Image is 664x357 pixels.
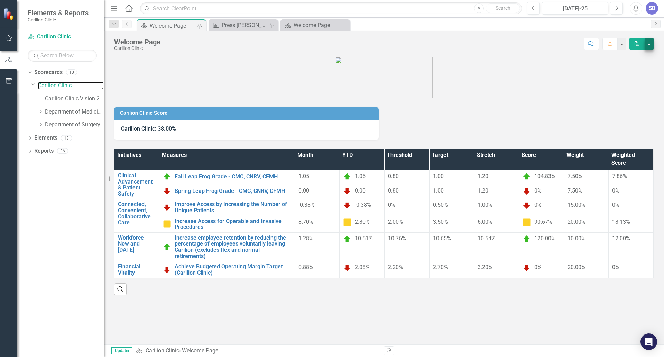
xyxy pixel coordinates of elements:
[544,5,606,13] div: [DATE]-25
[28,33,97,41] a: Carilion Clinic
[523,187,531,195] img: Below Plan
[159,185,295,199] td: Double-Click to Edit Right Click for Context Menu
[534,202,542,208] span: 0%
[159,199,295,216] td: Double-Click to Edit Right Click for Context Menu
[523,172,531,181] img: On Target
[433,264,448,270] span: 2.70%
[114,170,159,199] td: Double-Click to Edit Right Click for Context Menu
[45,95,104,103] a: Carilion Clinic Vision 2025 Scorecard
[121,125,176,132] span: Carilion Clinic: 38.00%
[478,202,492,208] span: 1.00%
[34,147,54,155] a: Reports
[118,264,156,276] a: Financial Vitality
[534,187,542,194] span: 0%
[118,172,156,197] a: Clinical Advancement & Patient Safety
[534,218,552,225] span: 90.67%
[57,148,68,154] div: 36
[478,173,488,179] span: 1.20
[175,188,291,194] a: Spring Leap Frog Grade - CMC, CNRV, CFMH
[159,170,295,185] td: Double-Click to Edit Right Click for Context Menu
[163,203,171,212] img: Below Plan
[523,218,531,226] img: Caution
[114,232,159,261] td: Double-Click to Edit Right Click for Context Menu
[355,202,371,208] span: -0.38%
[120,110,375,116] h3: Carilion Clinic Score
[61,135,72,141] div: 13
[496,5,510,11] span: Search
[612,187,619,194] span: 0%
[175,235,291,259] a: Increase employee retention by reducing the percentage of employees voluntarily leaving Carilion ...
[523,264,531,272] img: Below Plan
[433,202,448,208] span: 0.50%
[163,220,171,228] img: Caution
[355,264,370,270] span: 2.08%
[182,347,218,354] div: Welcome Page
[568,235,585,242] span: 10.00%
[534,173,555,179] span: 104.83%
[523,235,531,243] img: On Target
[282,21,348,29] a: Welcome Page
[175,173,291,180] a: Fall Leap Frog Grade - CMC, CNRV, CFMH
[612,218,630,225] span: 18.13%
[114,261,159,278] td: Double-Click to Edit Right Click for Context Menu
[298,235,313,242] span: 1.28%
[163,172,171,181] img: On Target
[640,333,657,350] div: Open Intercom Messenger
[355,235,373,242] span: 10.51%
[298,173,309,179] span: 1.05
[646,2,658,15] button: SB
[34,69,63,77] a: Scorecards
[433,218,448,225] span: 3.50%
[298,202,315,208] span: -0.38%
[163,243,171,251] img: On Target
[38,82,104,90] a: Carilion Clinic
[478,187,488,194] span: 1.20
[568,264,585,270] span: 20.00%
[222,21,267,29] div: Press [PERSON_NAME]: Friendliness & courtesy of care provider
[486,3,520,13] button: Search
[355,187,366,194] span: 0.00
[118,235,156,253] a: Workforce Now and [DATE]
[163,187,171,195] img: Below Plan
[568,187,582,194] span: 7.50%
[159,232,295,261] td: Double-Click to Edit Right Click for Context Menu
[542,2,608,15] button: [DATE]-25
[118,201,156,225] a: Connected, Convenient, Collaborative Care
[433,187,444,194] span: 1.00
[568,202,585,208] span: 15.00%
[343,264,351,272] img: Below Plan
[388,264,403,270] span: 2.20%
[343,201,351,209] img: Below Plan
[612,264,619,270] span: 0%
[298,187,309,194] span: 0.00
[114,46,160,51] div: Carilion Clinic
[150,21,195,30] div: Welcome Page
[355,173,366,179] span: 1.05
[163,266,171,274] img: Below Plan
[175,201,291,213] a: Improve Access by Increasing the Number of Unique Patients
[478,264,492,270] span: 3.20%
[28,50,97,62] input: Search Below...
[388,218,403,225] span: 2.00%
[3,8,16,20] img: ClearPoint Strategy
[523,201,531,209] img: Below Plan
[136,347,379,355] div: »
[111,347,132,354] span: Updater
[114,199,159,232] td: Double-Click to Edit Right Click for Context Menu
[343,235,351,243] img: On Target
[298,218,313,225] span: 8.70%
[478,218,492,225] span: 6.00%
[433,173,444,179] span: 1.00
[478,235,496,242] span: 10.54%
[433,235,451,242] span: 10.65%
[612,202,619,208] span: 0%
[298,264,313,270] span: 0.88%
[114,38,160,46] div: Welcome Page
[388,173,399,179] span: 0.80
[388,202,395,208] span: 0%
[146,347,179,354] a: Carilion Clinic
[28,9,89,17] span: Elements & Reports
[335,57,433,98] img: carilion%20clinic%20logo%202.0.png
[534,235,555,242] span: 120.00%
